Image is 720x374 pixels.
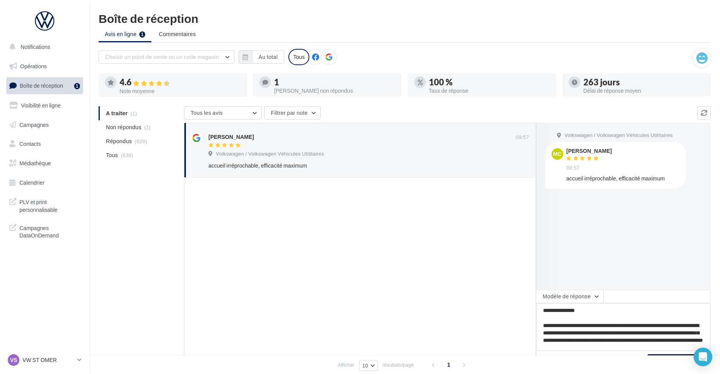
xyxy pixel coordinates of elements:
div: accueil irréprochable, efficacité maximum [566,175,680,182]
span: MC [553,150,562,158]
a: Contacts [5,136,85,152]
a: Médiathèque [5,155,85,171]
div: Boîte de réception [99,12,711,24]
span: Afficher [338,361,355,369]
div: [PERSON_NAME] non répondus [274,88,395,93]
div: [PERSON_NAME] [566,148,612,154]
div: 100 % [429,78,550,87]
span: (630) [121,152,133,158]
span: résultats/page [382,361,414,369]
span: Non répondus [106,123,141,131]
span: Tous les avis [191,109,223,116]
button: Choisir un point de vente ou un code magasin [99,50,234,64]
div: Tous [288,49,309,65]
div: 1 [274,78,395,87]
a: Campagnes [5,117,85,133]
span: Répondus [106,137,132,145]
a: Boîte de réception1 [5,77,85,94]
span: Médiathèque [19,160,51,166]
span: VS [10,356,17,364]
div: accueil irréprochable, efficacité maximum [208,162,479,170]
div: 1 [74,83,80,89]
span: Commentaires [159,30,196,38]
span: 09:57 [516,134,529,141]
a: Visibilité en ligne [5,97,85,114]
div: 4.6 [120,78,241,87]
a: Calendrier [5,175,85,191]
button: Poster ma réponse [647,354,707,367]
span: PLV et print personnalisable [19,197,80,213]
div: 263 jours [583,78,704,87]
span: Calendrier [19,179,45,186]
div: [PERSON_NAME] [208,133,254,141]
span: Campagnes [19,121,49,128]
button: Filtrer par note [264,106,321,119]
div: Délai de réponse moyen [583,88,704,93]
span: Tous [106,151,118,159]
span: Opérations [20,63,47,69]
span: Choisir un point de vente ou un code magasin [105,54,219,60]
button: 10 [359,360,378,371]
a: Campagnes DataOnDemand [5,220,85,242]
span: 10 [363,362,368,369]
span: Volkswagen / Volkswagen Véhicules Utilitaires [564,132,673,139]
button: Au total [239,50,284,64]
button: Tous les avis [184,106,262,119]
span: Campagnes DataOnDemand [19,223,80,239]
span: Contacts [19,140,41,147]
a: VS VW ST OMER [6,353,83,367]
span: (1) [144,124,151,130]
p: VW ST OMER [23,356,74,364]
a: Opérations [5,58,85,74]
span: Notifications [21,43,50,50]
div: Taux de réponse [429,88,550,93]
span: Visibilité en ligne [21,102,61,109]
div: Note moyenne [120,88,241,94]
span: 1 [442,358,455,371]
button: Modèle de réponse [536,290,604,303]
button: Notifications [5,39,82,55]
span: Volkswagen / Volkswagen Véhicules Utilitaires [216,151,324,158]
button: Au total [252,50,284,64]
span: 09:57 [566,164,579,171]
div: Open Intercom Messenger [694,348,712,366]
span: Boîte de réception [20,82,63,89]
span: (629) [135,138,147,144]
a: PLV et print personnalisable [5,194,85,216]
